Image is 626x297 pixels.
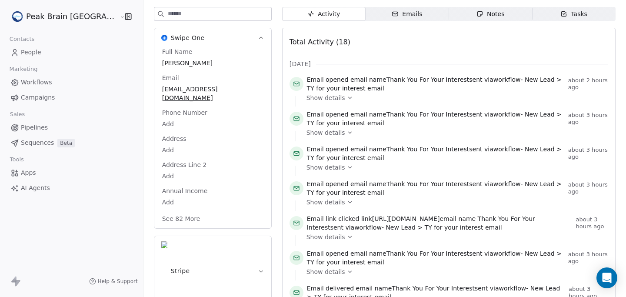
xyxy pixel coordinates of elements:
span: Address [160,134,188,143]
span: Thank You For Your Interest [386,146,469,153]
span: Annual Income [160,187,210,195]
a: Show details [306,128,602,137]
a: Show details [306,93,602,102]
div: Tasks [560,10,587,19]
span: Show details [306,233,345,241]
a: Show details [306,267,602,276]
a: Apps [7,166,136,180]
img: Swipe One [161,35,167,41]
span: about 2 hours ago [568,77,608,91]
span: Thank You For Your Interest [392,285,475,292]
div: Open Intercom Messenger [596,267,617,288]
span: Contacts [6,33,38,46]
span: Thank You For Your Interest [386,180,469,187]
span: about 3 hours ago [568,251,608,265]
a: Campaigns [7,90,136,105]
a: AI Agents [7,181,136,195]
span: about 3 hours ago [568,112,608,126]
span: Phone Number [160,108,209,117]
span: email name sent via workflow - [307,145,565,162]
div: Notes [476,10,504,19]
a: Show details [306,233,602,241]
span: People [21,48,41,57]
span: Peak Brain [GEOGRAPHIC_DATA] [26,11,117,22]
span: Address Line 2 [160,160,209,169]
span: Campaigns [21,93,55,102]
span: Total Activity (18) [290,38,350,46]
span: Email delivered [307,285,354,292]
button: Peak Brain [GEOGRAPHIC_DATA] [10,9,113,24]
span: Sales [6,108,29,121]
button: See 82 More [157,211,206,227]
a: People [7,45,136,60]
span: Email link clicked [307,215,360,222]
span: Add [162,198,263,207]
span: about 3 hours ago [568,147,608,160]
a: Help & Support [89,278,138,285]
span: Thank You For Your Interest [386,250,469,257]
span: [EMAIL_ADDRESS][DOMAIN_NAME] [162,85,263,102]
span: Full Name [160,47,194,56]
span: Email [160,73,181,82]
a: SequencesBeta [7,136,136,150]
span: [DATE] [290,60,311,68]
span: Thank You For Your Interest [307,215,535,231]
span: Swipe One [171,33,205,42]
span: Marketing [6,63,41,76]
span: Stripe [171,267,190,275]
span: link email name sent via workflow - [307,214,573,232]
span: [URL][DOMAIN_NAME] [372,215,440,222]
span: Show details [306,163,345,172]
div: Swipe OneSwipe One [154,47,271,228]
span: Add [162,172,263,180]
span: AI Agents [21,184,50,193]
div: Emails [392,10,422,19]
span: [PERSON_NAME] [162,59,263,67]
a: Pipelines [7,120,136,135]
a: Show details [306,163,602,172]
span: Email opened [307,111,349,118]
button: Swipe OneSwipe One [154,28,271,47]
span: Workflows [21,78,52,87]
span: Sequences [21,138,54,147]
span: Thank You For Your Interest [386,111,469,118]
span: Email opened [307,250,349,257]
span: email name sent via workflow - [307,75,565,93]
span: Email opened [307,180,349,187]
span: Help & Support [98,278,138,285]
a: Workflows [7,75,136,90]
span: about 3 hours ago [568,181,608,195]
span: Show details [306,198,345,207]
a: Show details [306,198,602,207]
span: email name sent via workflow - [307,180,565,197]
span: Email opened [307,146,349,153]
span: email name sent via workflow - [307,110,565,127]
img: Peak%20Brain%20Logo.png [12,11,23,22]
span: Add [162,146,263,154]
span: Show details [306,93,345,102]
span: Email opened [307,76,349,83]
span: Pipelines [21,123,48,132]
span: email name sent via workflow - [307,249,565,267]
span: New Lead > TY for your interest email [386,224,502,231]
span: Show details [306,267,345,276]
span: Tools [6,153,27,166]
span: Apps [21,168,36,177]
span: Show details [306,128,345,137]
span: Thank You For Your Interest [386,76,469,83]
span: about 3 hours ago [576,216,608,230]
span: Beta [57,139,75,147]
span: Add [162,120,263,128]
